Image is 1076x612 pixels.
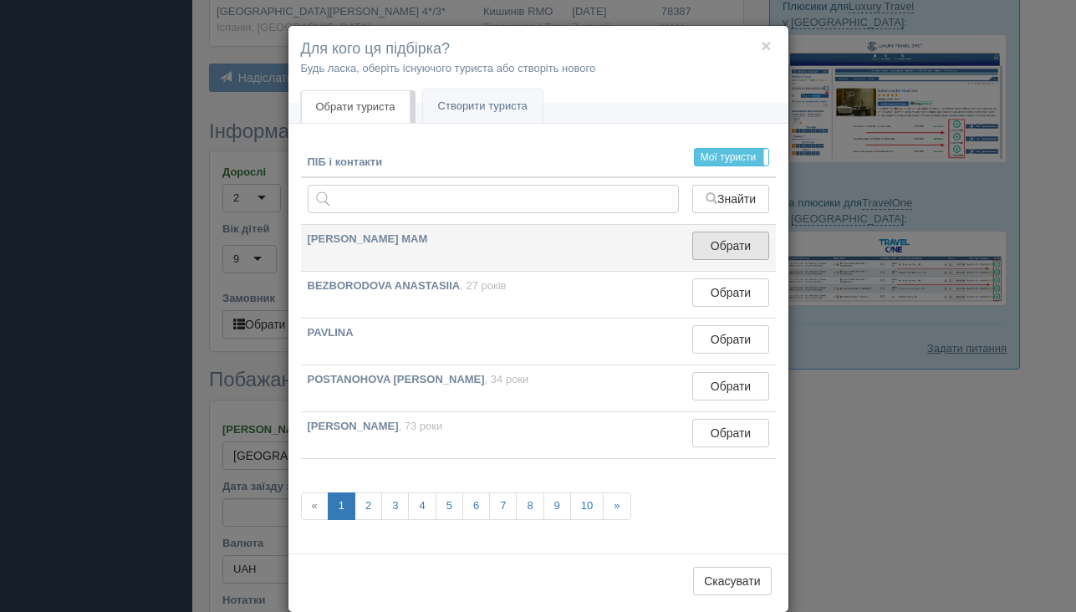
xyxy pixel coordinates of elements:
b: POSTANOHOVA [PERSON_NAME] [308,373,485,385]
a: 1 [328,492,355,520]
span: , 34 роки [485,373,529,385]
b: PAVLINA [308,326,354,339]
b: [PERSON_NAME] MAM [308,232,428,245]
input: Пошук за ПІБ, паспортом або контактами [308,185,680,213]
a: 10 [570,492,604,520]
button: Обрати [692,232,768,260]
a: 4 [408,492,436,520]
button: Обрати [692,278,768,307]
button: × [761,37,771,54]
th: ПІБ і контакти [301,148,686,178]
a: 3 [381,492,409,520]
p: Будь ласка, оберіть існуючого туриста або створіть нового [301,60,776,76]
button: Обрати [692,419,768,447]
a: 7 [489,492,517,520]
a: » [603,492,630,520]
a: 8 [516,492,543,520]
span: « [301,492,329,520]
b: BEZBORODOVA ANASTASIIA [308,279,461,292]
h4: Для кого ця підбірка? [301,38,776,60]
b: [PERSON_NAME] [308,420,399,432]
label: Мої туристи [695,149,768,166]
button: Обрати [692,325,768,354]
a: Обрати туриста [301,90,411,124]
a: 6 [462,492,490,520]
a: Створити туриста [423,89,543,124]
a: 9 [543,492,571,520]
a: 5 [436,492,463,520]
button: Обрати [692,372,768,400]
button: Скасувати [693,567,771,595]
a: 2 [354,492,382,520]
button: Знайти [692,185,768,213]
span: , 27 років [460,279,506,292]
span: , 73 роки [399,420,443,432]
